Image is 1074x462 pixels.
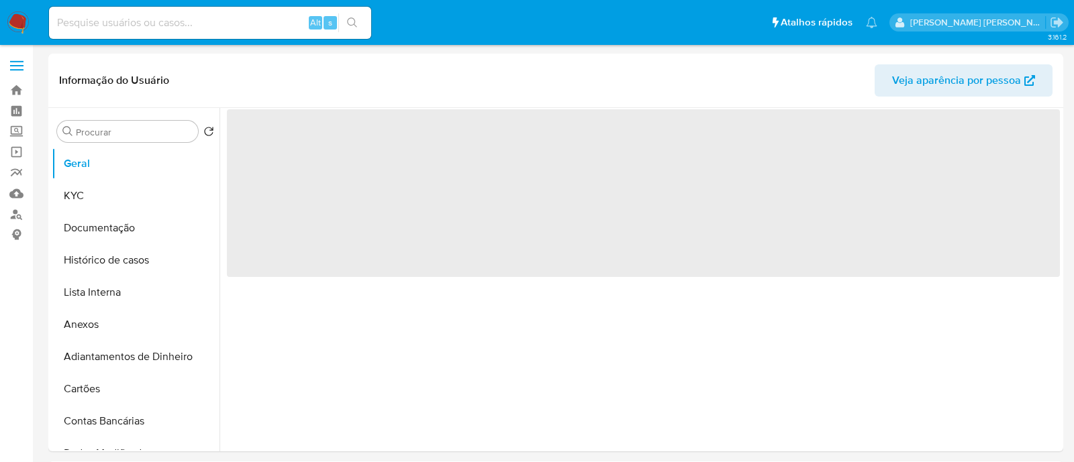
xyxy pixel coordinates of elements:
[1050,15,1064,30] a: Sair
[52,276,219,308] button: Lista Interna
[892,64,1021,97] span: Veja aparência por pessoa
[52,244,219,276] button: Histórico de casos
[781,15,852,30] span: Atalhos rápidos
[76,126,193,138] input: Procurar
[328,16,332,29] span: s
[910,16,1046,29] p: anna.almeida@mercadopago.com.br
[52,341,219,373] button: Adiantamentos de Dinheiro
[227,109,1060,277] span: ‌
[310,16,321,29] span: Alt
[52,373,219,405] button: Cartões
[338,13,366,32] button: search-icon
[52,308,219,341] button: Anexos
[52,148,219,180] button: Geral
[875,64,1053,97] button: Veja aparência por pessoa
[52,212,219,244] button: Documentação
[62,126,73,137] button: Procurar
[866,17,877,28] a: Notificações
[52,180,219,212] button: KYC
[52,405,219,437] button: Contas Bancárias
[203,126,214,141] button: Retornar ao pedido padrão
[49,14,371,32] input: Pesquise usuários ou casos...
[59,74,169,87] h1: Informação do Usuário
